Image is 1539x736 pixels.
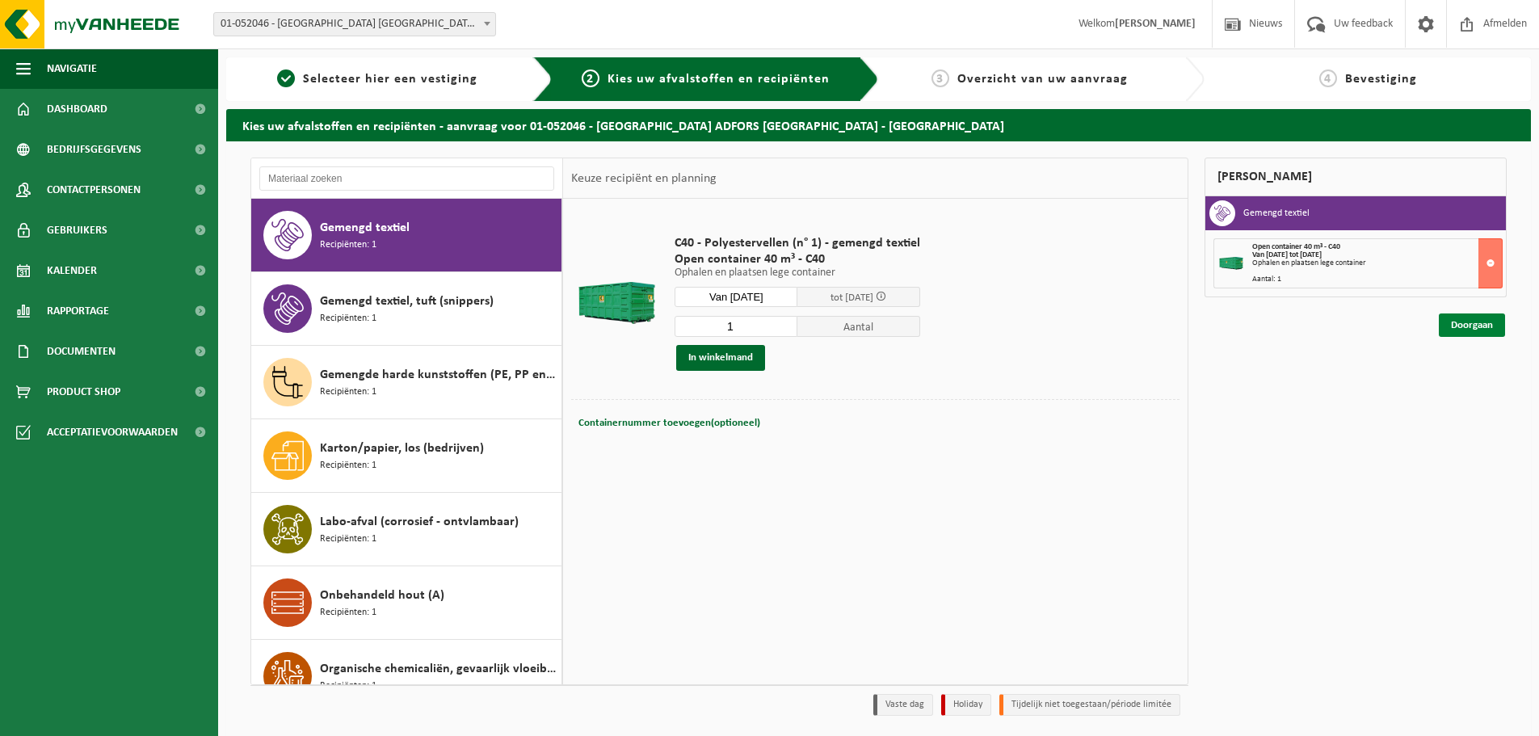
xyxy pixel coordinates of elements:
[1439,313,1505,337] a: Doorgaan
[676,345,765,371] button: In winkelmand
[999,694,1180,716] li: Tijdelijk niet toegestaan/période limitée
[320,512,519,532] span: Labo-afval (corrosief - ontvlambaar)
[941,694,991,716] li: Holiday
[830,292,873,303] span: tot [DATE]
[1243,200,1310,226] h3: Gemengd textiel
[47,331,116,372] span: Documenten
[303,73,477,86] span: Selecteer hier een vestiging
[251,346,562,419] button: Gemengde harde kunststoffen (PE, PP en PVC), recycleerbaar (industrieel) Recipiënten: 1
[320,292,494,311] span: Gemengd textiel, tuft (snippers)
[47,372,120,412] span: Product Shop
[1205,158,1507,196] div: [PERSON_NAME]
[47,250,97,291] span: Kalender
[320,439,484,458] span: Karton/papier, los (bedrijven)
[320,659,557,679] span: Organische chemicaliën, gevaarlijk vloeibaar in kleinverpakking
[320,586,444,605] span: Onbehandeld hout (A)
[251,640,562,713] button: Organische chemicaliën, gevaarlijk vloeibaar in kleinverpakking Recipiënten: 1
[259,166,554,191] input: Materiaal zoeken
[931,69,949,87] span: 3
[47,412,178,452] span: Acceptatievoorwaarden
[320,532,376,547] span: Recipiënten: 1
[873,694,933,716] li: Vaste dag
[47,48,97,89] span: Navigatie
[47,89,107,129] span: Dashboard
[1252,250,1322,259] strong: Van [DATE] tot [DATE]
[226,109,1531,141] h2: Kies uw afvalstoffen en recipiënten - aanvraag voor 01-052046 - [GEOGRAPHIC_DATA] ADFORS [GEOGRAP...
[320,238,376,253] span: Recipiënten: 1
[251,493,562,566] button: Labo-afval (corrosief - ontvlambaar) Recipiënten: 1
[675,251,920,267] span: Open container 40 m³ - C40
[47,210,107,250] span: Gebruikers
[675,267,920,279] p: Ophalen en plaatsen lege container
[320,605,376,620] span: Recipiënten: 1
[797,316,920,337] span: Aantal
[608,73,830,86] span: Kies uw afvalstoffen en recipiënten
[320,679,376,694] span: Recipiënten: 1
[320,458,376,473] span: Recipiënten: 1
[1252,275,1502,284] div: Aantal: 1
[957,73,1128,86] span: Overzicht van uw aanvraag
[213,12,496,36] span: 01-052046 - SAINT-GOBAIN ADFORS BELGIUM - BUGGENHOUT
[251,272,562,346] button: Gemengd textiel, tuft (snippers) Recipiënten: 1
[320,311,376,326] span: Recipiënten: 1
[320,365,557,385] span: Gemengde harde kunststoffen (PE, PP en PVC), recycleerbaar (industrieel)
[320,385,376,400] span: Recipiënten: 1
[1252,259,1502,267] div: Ophalen en plaatsen lege container
[1252,242,1340,251] span: Open container 40 m³ - C40
[320,218,410,238] span: Gemengd textiel
[234,69,520,89] a: 1Selecteer hier een vestiging
[577,412,762,435] button: Containernummer toevoegen(optioneel)
[675,287,797,307] input: Selecteer datum
[47,170,141,210] span: Contactpersonen
[582,69,599,87] span: 2
[214,13,495,36] span: 01-052046 - SAINT-GOBAIN ADFORS BELGIUM - BUGGENHOUT
[251,419,562,493] button: Karton/papier, los (bedrijven) Recipiënten: 1
[47,291,109,331] span: Rapportage
[563,158,725,199] div: Keuze recipiënt en planning
[251,566,562,640] button: Onbehandeld hout (A) Recipiënten: 1
[1115,18,1196,30] strong: [PERSON_NAME]
[675,235,920,251] span: C40 - Polyestervellen (n° 1) - gemengd textiel
[251,199,562,272] button: Gemengd textiel Recipiënten: 1
[578,418,760,428] span: Containernummer toevoegen(optioneel)
[277,69,295,87] span: 1
[1345,73,1417,86] span: Bevestiging
[47,129,141,170] span: Bedrijfsgegevens
[1319,69,1337,87] span: 4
